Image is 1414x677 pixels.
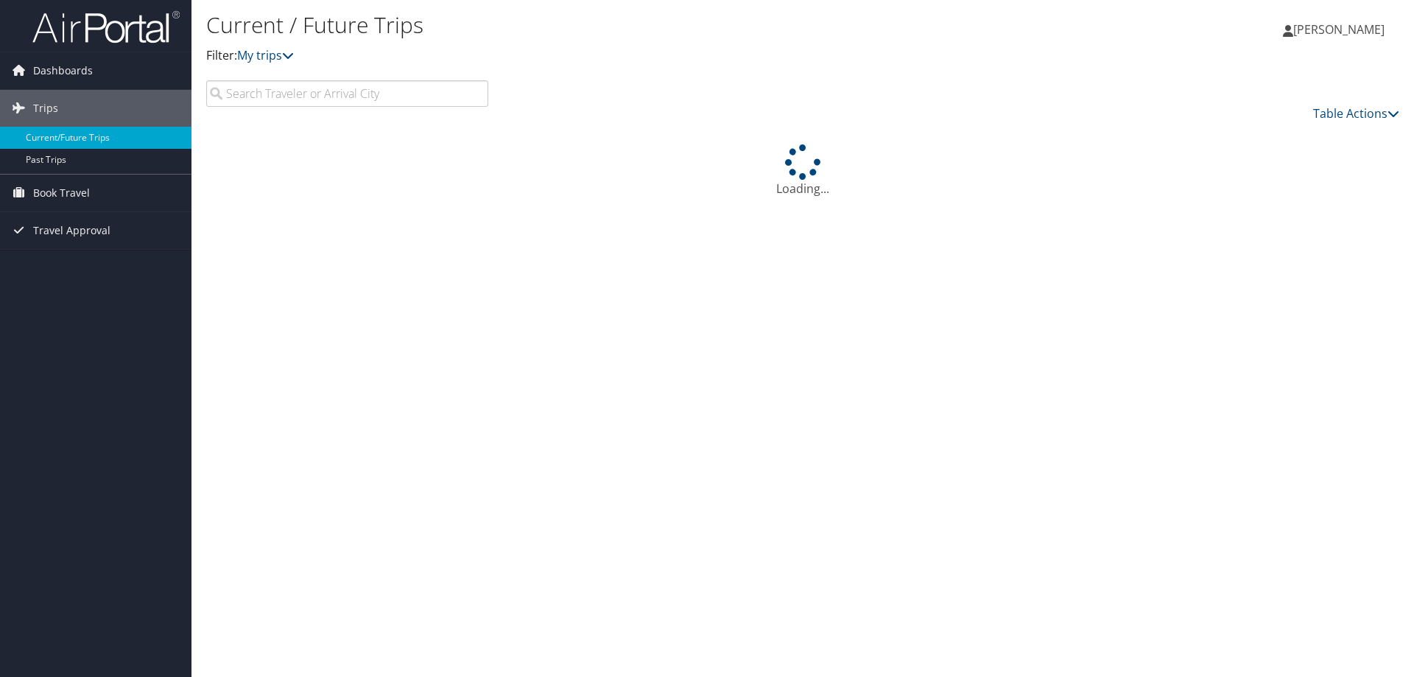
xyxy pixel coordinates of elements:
a: [PERSON_NAME] [1283,7,1399,52]
span: Dashboards [33,52,93,89]
span: Trips [33,90,58,127]
span: Travel Approval [33,212,110,249]
a: Table Actions [1313,105,1399,122]
span: Book Travel [33,175,90,211]
a: My trips [237,47,294,63]
input: Search Traveler or Arrival City [206,80,488,107]
span: [PERSON_NAME] [1293,21,1385,38]
p: Filter: [206,46,1002,66]
img: airportal-logo.png [32,10,180,44]
div: Loading... [206,144,1399,197]
h1: Current / Future Trips [206,10,1002,41]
